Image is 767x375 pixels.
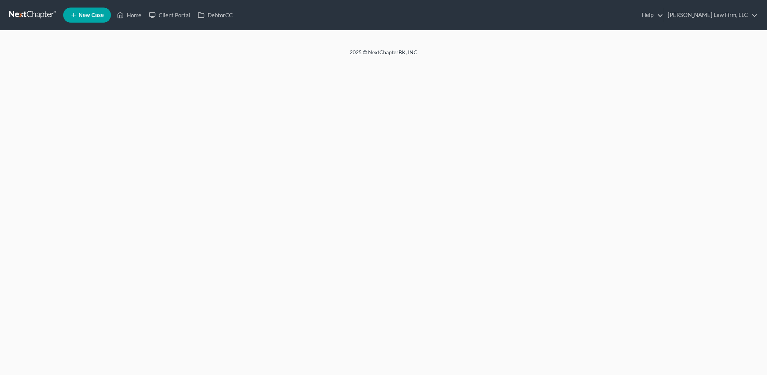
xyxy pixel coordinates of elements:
[169,49,598,62] div: 2025 © NextChapterBK, INC
[194,8,236,22] a: DebtorCC
[63,8,111,23] new-legal-case-button: New Case
[145,8,194,22] a: Client Portal
[638,8,663,22] a: Help
[664,8,758,22] a: [PERSON_NAME] Law Firm, LLC
[113,8,145,22] a: Home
